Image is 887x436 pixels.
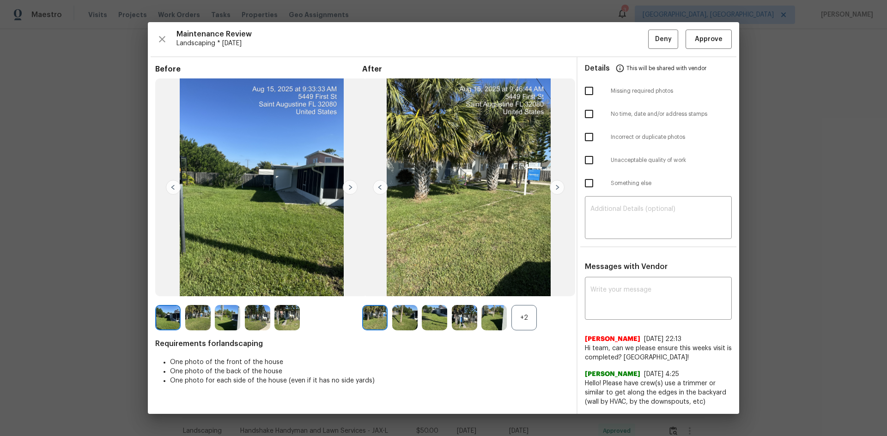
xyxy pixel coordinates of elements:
span: Maintenance Review [176,30,648,39]
span: Details [585,57,610,79]
span: No time, date and/or address stamps [611,110,732,118]
img: left-chevron-button-url [166,180,181,195]
span: Deny [655,34,672,45]
button: Deny [648,30,678,49]
span: Hello! Please have crew(s) use a trimmer or similar to get along the edges in the backyard (wall ... [585,379,732,406]
span: Something else [611,179,732,187]
span: After [362,65,569,74]
span: This will be shared with vendor [626,57,706,79]
span: Landscaping * [DATE] [176,39,648,48]
span: [DATE] 22:13 [644,336,681,342]
img: right-chevron-button-url [550,180,565,195]
span: Requirements for landscaping [155,339,569,348]
span: Messages with Vendor [585,263,668,270]
button: Approve [686,30,732,49]
span: [PERSON_NAME] [585,370,640,379]
div: Missing required photos [577,79,739,102]
div: Unacceptable quality of work [577,149,739,172]
span: Unacceptable quality of work [611,156,732,164]
span: [DATE] 4:25 [644,371,679,377]
li: One photo for each side of the house (even if it has no side yards) [170,376,569,385]
span: Incorrect or duplicate photos [611,133,732,141]
div: Something else [577,172,739,195]
img: right-chevron-button-url [343,180,358,195]
div: Incorrect or duplicate photos [577,125,739,149]
div: No time, date and/or address stamps [577,102,739,125]
span: [PERSON_NAME] [585,334,640,344]
li: One photo of the front of the house [170,358,569,367]
span: Missing required photos [611,87,732,95]
span: Hi team, can we please ensure this weeks visit is completed? [GEOGRAPHIC_DATA]! [585,344,732,362]
li: One photo of the back of the house [170,367,569,376]
img: left-chevron-button-url [373,180,388,195]
div: +2 [511,305,537,330]
span: Approve [695,34,723,45]
span: Before [155,65,362,74]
